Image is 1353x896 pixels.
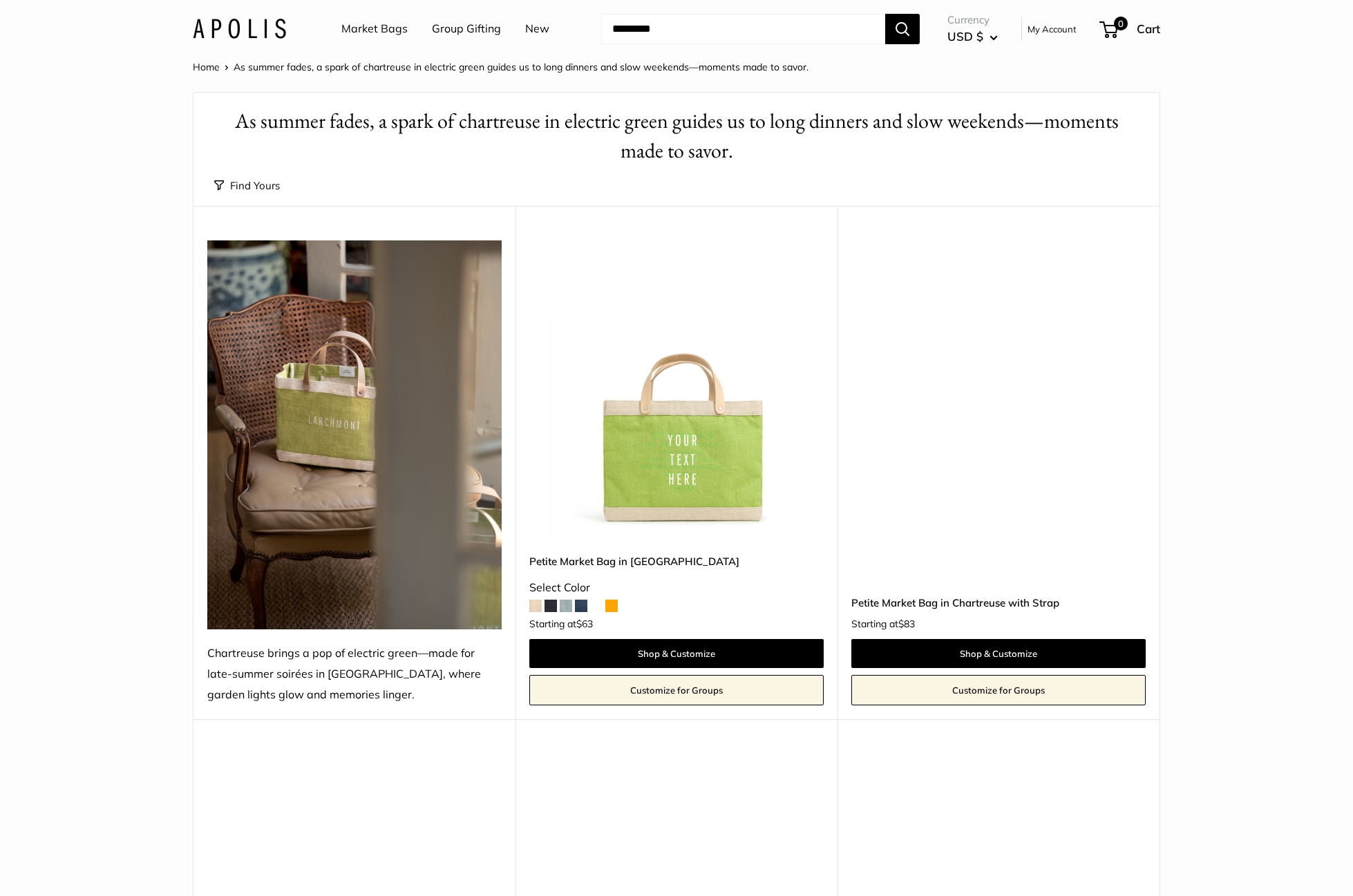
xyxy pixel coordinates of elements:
[193,58,808,76] nav: Breadcrumb
[529,619,593,629] span: Starting at
[529,675,824,705] a: Customize for Groups
[601,14,885,44] input: Search...
[947,26,998,48] button: USD $
[851,675,1146,705] a: Customize for Groups
[576,618,593,630] span: $63
[1114,17,1128,30] span: 0
[898,618,915,630] span: $83
[525,19,549,39] a: New
[1028,21,1077,37] a: My Account
[341,19,408,39] a: Market Bags
[193,61,220,73] a: Home
[529,240,824,535] a: Petite Market Bag in ChartreusePetite Market Bag in Chartreuse
[529,240,824,535] img: Petite Market Bag in Chartreuse
[851,619,915,629] span: Starting at
[529,553,824,569] a: Petite Market Bag in [GEOGRAPHIC_DATA]
[214,106,1139,166] h1: As summer fades, a spark of chartreuse in electric green guides us to long dinners and slow weeke...
[432,19,501,39] a: Group Gifting
[851,595,1146,611] a: Petite Market Bag in Chartreuse with Strap
[207,240,502,630] img: Chartreuse brings a pop of electric green—made for late-summer soirées in Larchmont, where garden...
[947,29,983,44] span: USD $
[234,61,808,73] span: As summer fades, a spark of chartreuse in electric green guides us to long dinners and slow weeke...
[214,176,280,196] button: Find Yours
[1101,18,1160,40] a: 0 Cart
[885,14,920,44] button: Search
[1137,21,1160,36] span: Cart
[193,19,286,39] img: Apolis
[529,639,824,668] a: Shop & Customize
[207,643,502,705] div: Chartreuse brings a pop of electric green—made for late-summer soirées in [GEOGRAPHIC_DATA], wher...
[529,578,824,598] div: Select Color
[947,10,998,30] span: Currency
[851,639,1146,668] a: Shop & Customize
[851,240,1146,535] a: Petite Market Bag in Chartreuse with StrapPetite Market Bag in Chartreuse with Strap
